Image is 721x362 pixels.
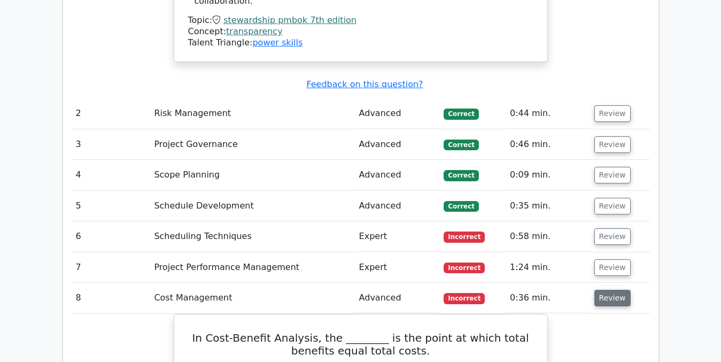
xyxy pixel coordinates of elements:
[594,167,631,183] button: Review
[594,259,631,276] button: Review
[252,37,303,48] a: power skills
[355,191,440,221] td: Advanced
[444,170,478,181] span: Correct
[506,160,590,190] td: 0:09 min.
[355,160,440,190] td: Advanced
[150,252,354,283] td: Project Performance Management
[72,160,150,190] td: 4
[188,26,533,37] div: Concept:
[223,15,356,25] a: stewardship pmbok 7th edition
[355,221,440,252] td: Expert
[72,283,150,313] td: 8
[444,293,485,304] span: Incorrect
[188,15,533,48] div: Talent Triangle:
[506,283,590,313] td: 0:36 min.
[506,221,590,252] td: 0:58 min.
[594,105,631,122] button: Review
[594,290,631,306] button: Review
[72,221,150,252] td: 6
[506,129,590,160] td: 0:46 min.
[355,283,440,313] td: Advanced
[594,136,631,153] button: Review
[594,228,631,245] button: Review
[444,140,478,150] span: Correct
[150,191,354,221] td: Schedule Development
[150,129,354,160] td: Project Governance
[355,252,440,283] td: Expert
[444,232,485,242] span: Incorrect
[506,252,590,283] td: 1:24 min.
[72,191,150,221] td: 5
[594,198,631,214] button: Review
[444,109,478,119] span: Correct
[188,15,533,26] div: Topic:
[72,98,150,129] td: 2
[187,332,534,357] h5: In Cost-Benefit Analysis, the ________ is the point at which total benefits equal total costs.
[506,191,590,221] td: 0:35 min.
[150,160,354,190] td: Scope Planning
[72,252,150,283] td: 7
[355,98,440,129] td: Advanced
[444,263,485,273] span: Incorrect
[150,283,354,313] td: Cost Management
[226,26,283,36] a: transparency
[506,98,590,129] td: 0:44 min.
[150,221,354,252] td: Scheduling Techniques
[306,79,423,89] a: Feedback on this question?
[72,129,150,160] td: 3
[355,129,440,160] td: Advanced
[150,98,354,129] td: Risk Management
[444,201,478,212] span: Correct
